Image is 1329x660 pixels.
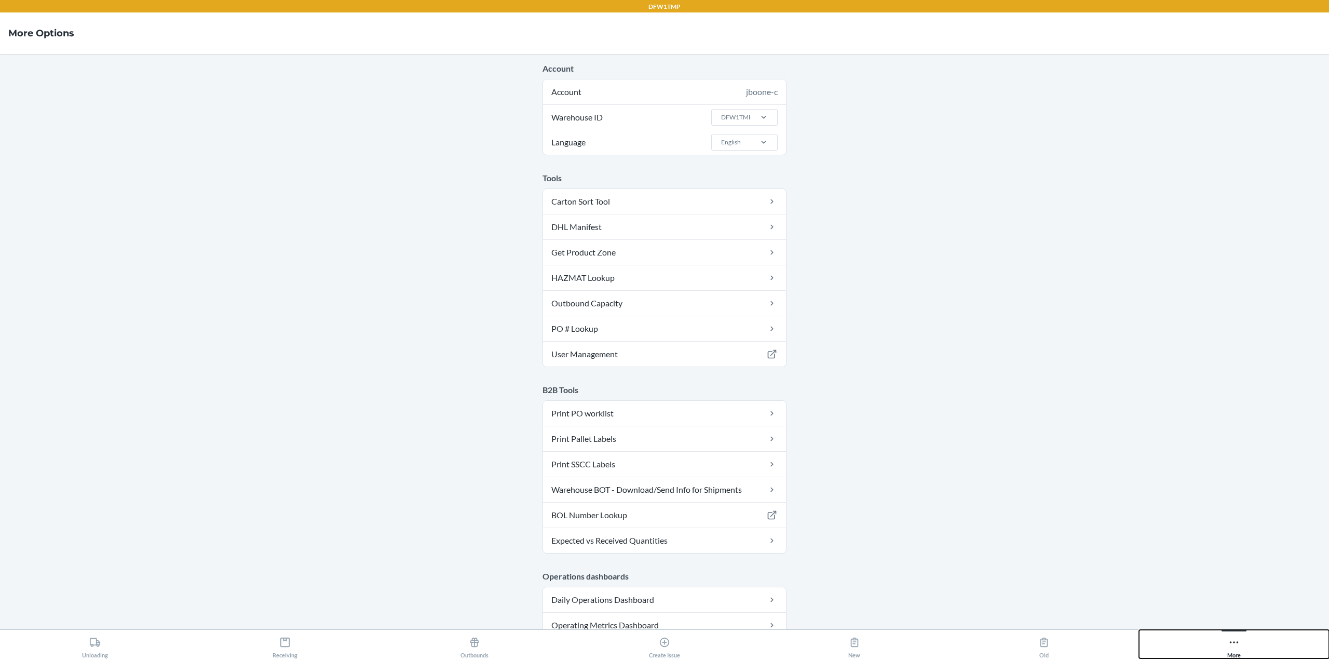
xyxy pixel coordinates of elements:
div: English [721,138,741,147]
button: Outbounds [379,630,569,658]
a: Outbound Capacity [543,291,786,316]
button: New [760,630,950,658]
button: More [1139,630,1329,658]
p: B2B Tools [543,384,786,396]
p: Tools [543,172,786,184]
div: Unloading [82,632,108,658]
h4: More Options [8,26,74,40]
p: Account [543,62,786,75]
a: Print SSCC Labels [543,452,786,477]
div: Account [543,79,786,104]
a: BOL Number Lookup [543,503,786,528]
span: Warehouse ID [550,105,604,130]
a: Carton Sort Tool [543,189,786,214]
a: Daily Operations Dashboard [543,587,786,612]
a: Operating Metrics Dashboard [543,613,786,638]
a: Print Pallet Labels [543,426,786,451]
span: Language [550,130,587,155]
p: DFW1TMP [648,2,681,11]
a: DHL Manifest [543,214,786,239]
div: Outbounds [460,632,489,658]
a: Get Product Zone [543,240,786,265]
div: New [848,632,860,658]
a: Warehouse BOT - Download/Send Info for Shipments [543,477,786,502]
button: Old [950,630,1140,658]
input: LanguageEnglish [720,138,721,147]
a: HAZMAT Lookup [543,265,786,290]
a: User Management [543,342,786,367]
p: Operations dashboards [543,570,786,583]
input: Warehouse IDDFW1TMP [720,113,721,122]
a: Expected vs Received Quantities [543,528,786,553]
div: Create Issue [649,632,680,658]
div: More [1227,632,1241,658]
div: Receiving [273,632,297,658]
button: Create Issue [569,630,760,658]
button: Receiving [190,630,380,658]
div: jboone-c [746,86,778,98]
div: DFW1TMP [721,113,752,122]
a: Print PO worklist [543,401,786,426]
div: Old [1038,632,1050,658]
a: PO # Lookup [543,316,786,341]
